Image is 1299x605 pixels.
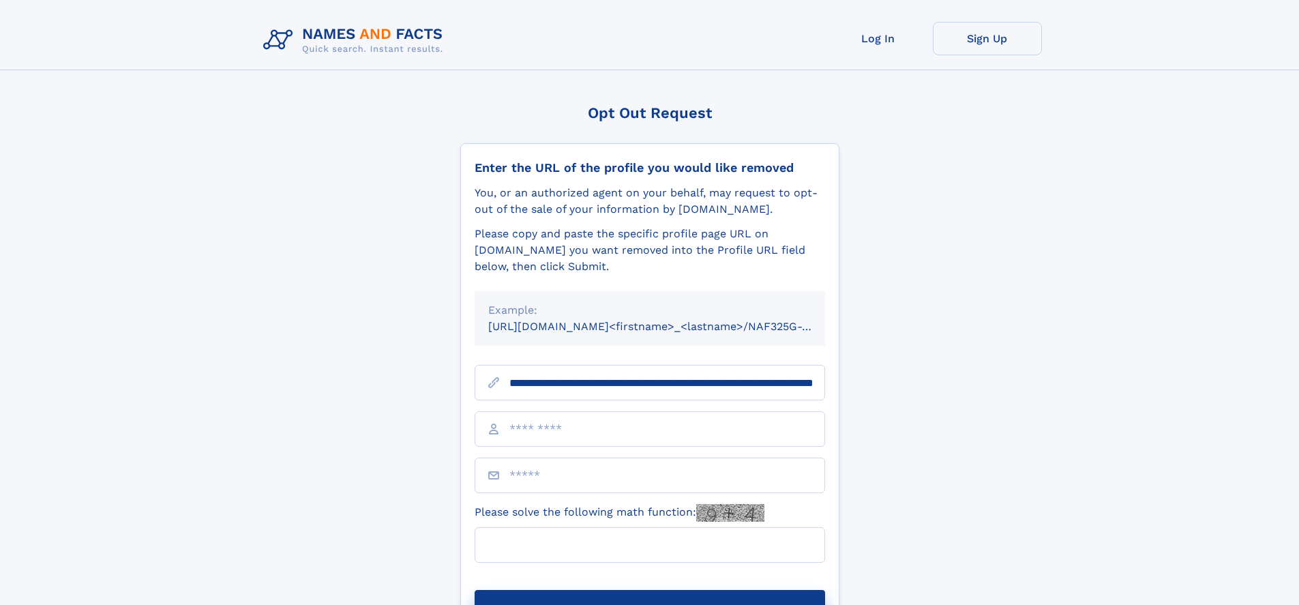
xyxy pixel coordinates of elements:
[475,185,825,218] div: You, or an authorized agent on your behalf, may request to opt-out of the sale of your informatio...
[258,22,454,59] img: Logo Names and Facts
[933,22,1042,55] a: Sign Up
[460,104,839,121] div: Opt Out Request
[824,22,933,55] a: Log In
[475,504,764,522] label: Please solve the following math function:
[475,226,825,275] div: Please copy and paste the specific profile page URL on [DOMAIN_NAME] you want removed into the Pr...
[488,302,811,319] div: Example:
[475,160,825,175] div: Enter the URL of the profile you would like removed
[488,320,851,333] small: [URL][DOMAIN_NAME]<firstname>_<lastname>/NAF325G-xxxxxxxx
